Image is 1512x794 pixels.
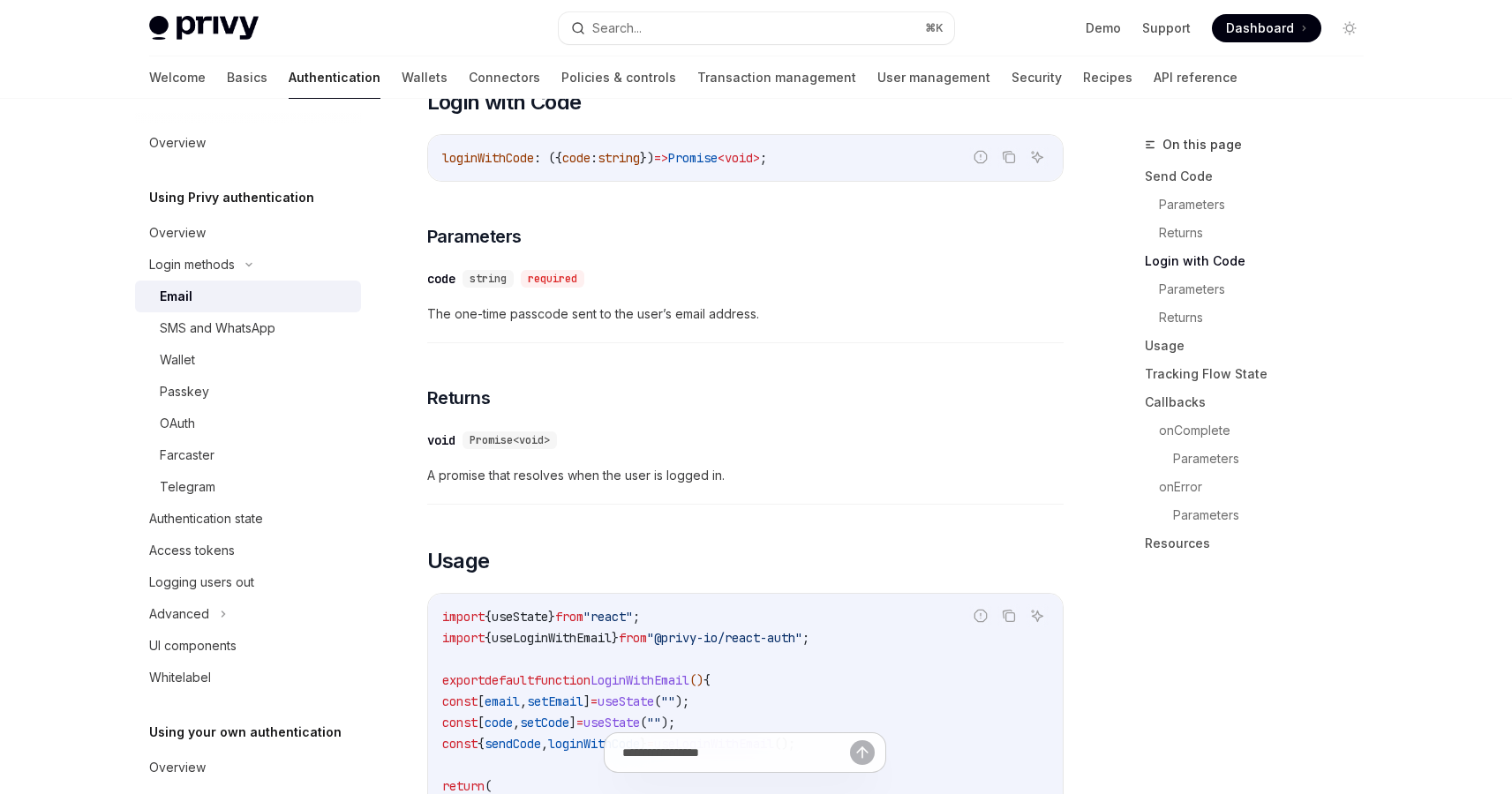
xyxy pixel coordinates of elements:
[661,693,675,709] span: ""
[559,12,954,44] button: Search...⌘K
[1142,19,1191,37] a: Support
[1145,332,1378,360] a: Usage
[135,127,361,159] a: Overview
[598,150,640,166] span: string
[1145,529,1378,558] a: Resources
[997,604,1020,627] button: Copy the contents from the code block
[647,715,661,730] span: ""
[520,715,569,730] span: setCode
[160,445,214,466] div: Farcaster
[703,672,711,688] span: {
[654,693,661,709] span: (
[427,270,455,288] div: code
[135,752,361,783] a: Overview
[1012,56,1062,99] a: Security
[160,413,195,434] div: OAuth
[1162,134,1242,155] span: On this page
[969,146,992,169] button: Report incorrect code
[149,667,211,688] div: Whitelabel
[149,572,254,593] div: Logging users out
[534,672,591,688] span: function
[598,693,654,709] span: useState
[668,150,718,166] span: Promise
[149,603,209,625] div: Advanced
[802,630,809,646] span: ;
[725,150,753,166] span: void
[485,630,492,646] span: {
[135,312,361,344] a: SMS and WhatsApp
[227,56,267,99] a: Basics
[561,56,676,99] a: Policies & controls
[135,535,361,566] a: Access tokens
[1159,303,1378,332] a: Returns
[569,715,576,730] span: ]
[1086,19,1121,37] a: Demo
[661,715,675,730] span: );
[689,672,703,688] span: ()
[925,21,944,35] span: ⌘ K
[654,150,668,166] span: =>
[1159,191,1378,219] a: Parameters
[427,465,1064,486] span: A promise that resolves when the user is logged in.
[591,150,598,166] span: :
[478,693,485,709] span: [
[591,672,689,688] span: LoginWithEmail
[562,150,591,166] span: code
[640,715,647,730] span: (
[135,503,361,535] a: Authentication state
[997,146,1020,169] button: Copy the contents from the code block
[135,344,361,376] a: Wallet
[442,609,485,625] span: import
[427,431,455,449] div: void
[135,566,361,598] a: Logging users out
[1159,416,1378,445] a: onComplete
[485,609,492,625] span: {
[149,540,235,561] div: Access tokens
[427,88,582,116] span: Login with Code
[619,630,647,646] span: from
[160,349,195,371] div: Wallet
[1335,14,1364,42] button: Toggle dark mode
[442,150,534,166] span: loginWithCode
[555,609,583,625] span: from
[1173,445,1378,473] a: Parameters
[753,150,760,166] span: >
[576,715,583,730] span: =
[612,630,619,646] span: }
[149,56,206,99] a: Welcome
[718,150,725,166] span: <
[1083,56,1132,99] a: Recipes
[583,609,633,625] span: "react"
[442,630,485,646] span: import
[1145,247,1378,275] a: Login with Code
[485,693,520,709] span: email
[442,693,478,709] span: const
[160,476,215,498] div: Telegram
[969,604,992,627] button: Report incorrect code
[427,303,1064,325] span: The one-time passcode sent to the user’s email address.
[527,693,583,709] span: setEmail
[135,217,361,249] a: Overview
[492,630,612,646] span: useLoginWithEmail
[633,609,640,625] span: ;
[1212,14,1321,42] a: Dashboard
[478,715,485,730] span: [
[1159,219,1378,247] a: Returns
[149,222,206,243] div: Overview
[470,433,550,447] span: Promise<void>
[640,150,654,166] span: })
[427,224,522,249] span: Parameters
[470,272,507,286] span: string
[402,56,448,99] a: Wallets
[149,508,263,529] div: Authentication state
[427,547,490,575] span: Usage
[149,16,259,41] img: light logo
[135,376,361,408] a: Passkey
[1159,275,1378,303] a: Parameters
[1026,604,1049,627] button: Ask AI
[442,715,478,730] span: const
[135,662,361,693] a: Whitelabel
[149,635,237,656] div: UI components
[160,286,192,307] div: Email
[469,56,540,99] a: Connectors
